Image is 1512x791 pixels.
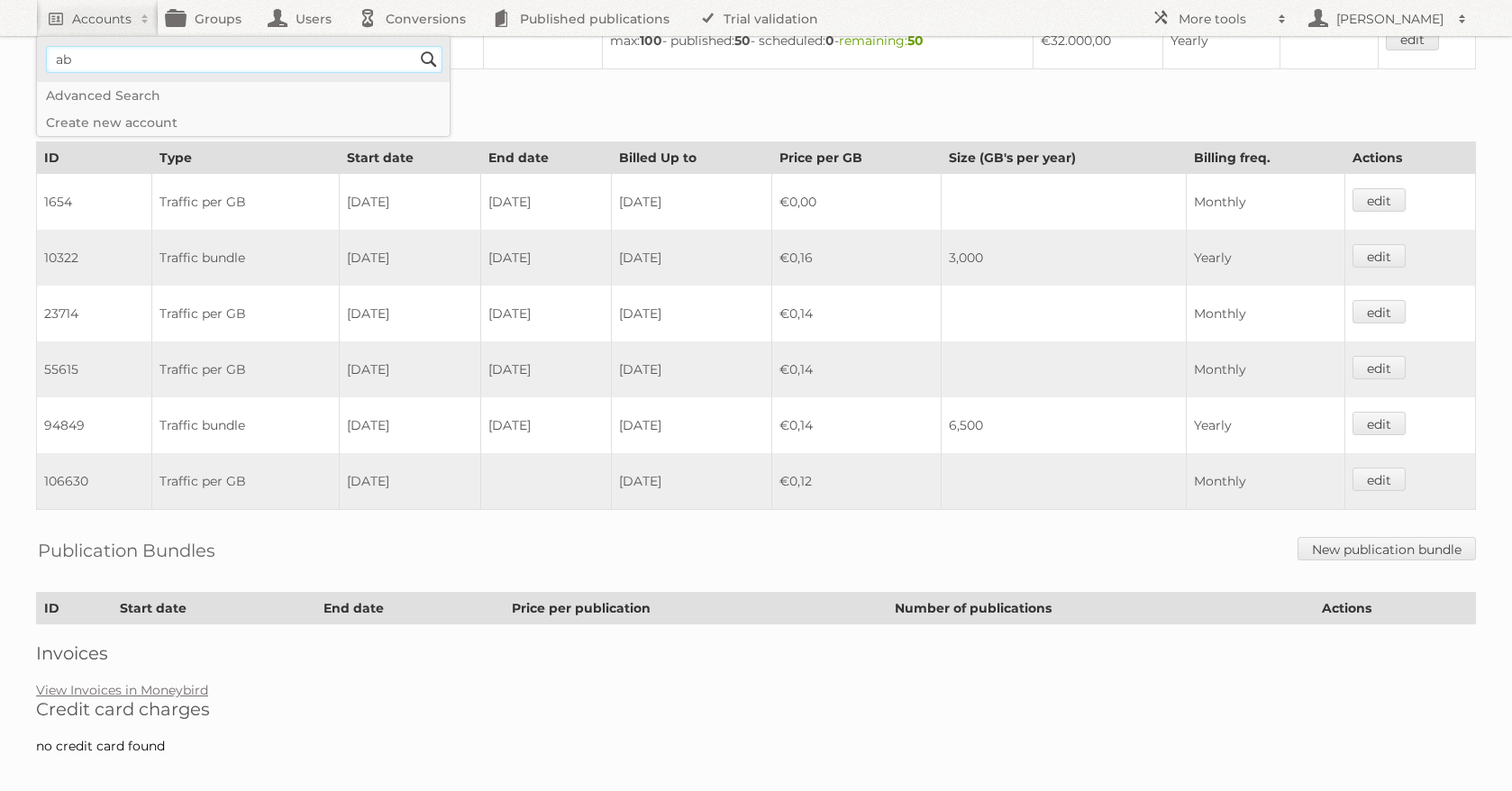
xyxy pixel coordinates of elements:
td: [DATE] [340,174,481,231]
a: edit [1353,300,1406,323]
a: edit [1386,27,1439,50]
td: €0,16 [771,230,941,286]
h2: [PERSON_NAME] [1332,10,1449,28]
td: €32.000,00 [1034,13,1163,69]
td: Yearly [1187,397,1345,453]
th: End date [481,142,612,174]
a: edit [1353,468,1406,491]
th: Type [151,142,340,174]
td: [DATE] [481,341,612,397]
a: edit [1353,356,1406,379]
th: ID [37,142,152,174]
td: Yearly [1187,230,1345,286]
td: [DATE] [481,230,612,286]
a: View Invoices in Moneybird [36,682,208,698]
td: [DATE] [340,286,481,341]
td: [DATE] [340,397,481,453]
a: edit [1353,244,1406,268]
th: Number of publications [887,593,1314,624]
td: Traffic bundle [151,397,340,453]
th: Billed Up to [612,142,772,174]
strong: 100 [640,32,662,49]
td: €0,14 [771,397,941,453]
td: [DATE] [612,286,772,341]
strong: 0 [825,32,834,49]
th: Start date [340,142,481,174]
td: Traffic bundle [151,230,340,286]
th: Size (GB's per year) [941,142,1186,174]
td: [DATE] [481,174,612,231]
th: End date [316,593,505,624]
td: 55615 [37,341,152,397]
td: [DATE] [481,397,612,453]
th: Price per publication [505,593,888,624]
td: [DATE] [481,286,612,341]
td: [DATE] [340,230,481,286]
a: New publication bundle [1298,537,1476,560]
h2: Invoices [36,642,1476,664]
td: [DATE] [340,341,481,397]
td: €0,12 [771,453,941,510]
td: Traffic per GB [151,174,340,231]
td: 106630 [37,453,152,510]
td: [DATE] [612,397,772,453]
td: €0,14 [771,341,941,397]
h2: More tools [1179,10,1269,28]
td: 10322 [37,230,152,286]
th: Start date [113,593,316,624]
td: Traffic per GB [151,286,340,341]
td: Yearly [1162,13,1280,69]
td: max: - published: - scheduled: - [602,13,1033,69]
h2: Credit card charges [36,698,1476,720]
td: Traffic per GB [151,341,340,397]
h2: Accounts [72,10,132,28]
a: edit [1353,188,1406,212]
a: Create new account [37,109,450,136]
strong: 50 [907,32,924,49]
td: Monthly [1187,174,1345,231]
td: Monthly [1187,341,1345,397]
td: [DATE] [612,453,772,510]
th: Billing freq. [1187,142,1345,174]
th: Actions [1345,142,1476,174]
td: Monthly [1187,453,1345,510]
td: €0,14 [771,286,941,341]
strong: 50 [734,32,751,49]
span: remaining: [839,32,924,49]
td: €0,00 [771,174,941,231]
td: [DATE] [612,341,772,397]
th: Actions [1315,593,1476,624]
h2: Publication Bundles [38,537,215,564]
a: Advanced Search [37,82,450,109]
td: 3,000 [941,230,1186,286]
th: Price per GB [771,142,941,174]
td: [DATE] [612,174,772,231]
td: Traffic per GB [151,453,340,510]
td: 1654 [37,174,152,231]
td: [DATE] [612,230,772,286]
td: 23714 [37,286,152,341]
th: ID [37,593,113,624]
td: 94849 [37,397,152,453]
td: Monthly [1187,286,1345,341]
td: [DATE] [340,453,481,510]
td: 6,500 [941,397,1186,453]
input: Search [415,46,442,73]
a: edit [1353,412,1406,435]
